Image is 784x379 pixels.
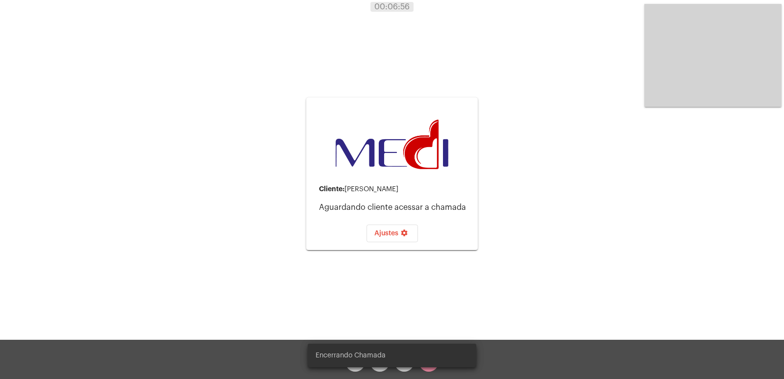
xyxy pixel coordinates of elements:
span: 00:06:56 [374,3,410,11]
span: Encerrando Chamada [316,351,386,360]
span: Ajustes [374,230,410,237]
mat-icon: settings [398,229,410,241]
button: Ajustes [367,225,418,242]
strong: Cliente: [319,185,344,192]
div: [PERSON_NAME] [319,185,470,193]
p: Aguardando cliente acessar a chamada [319,203,470,212]
img: d3a1b5fa-500b-b90f-5a1c-719c20e9830b.png [336,120,448,170]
